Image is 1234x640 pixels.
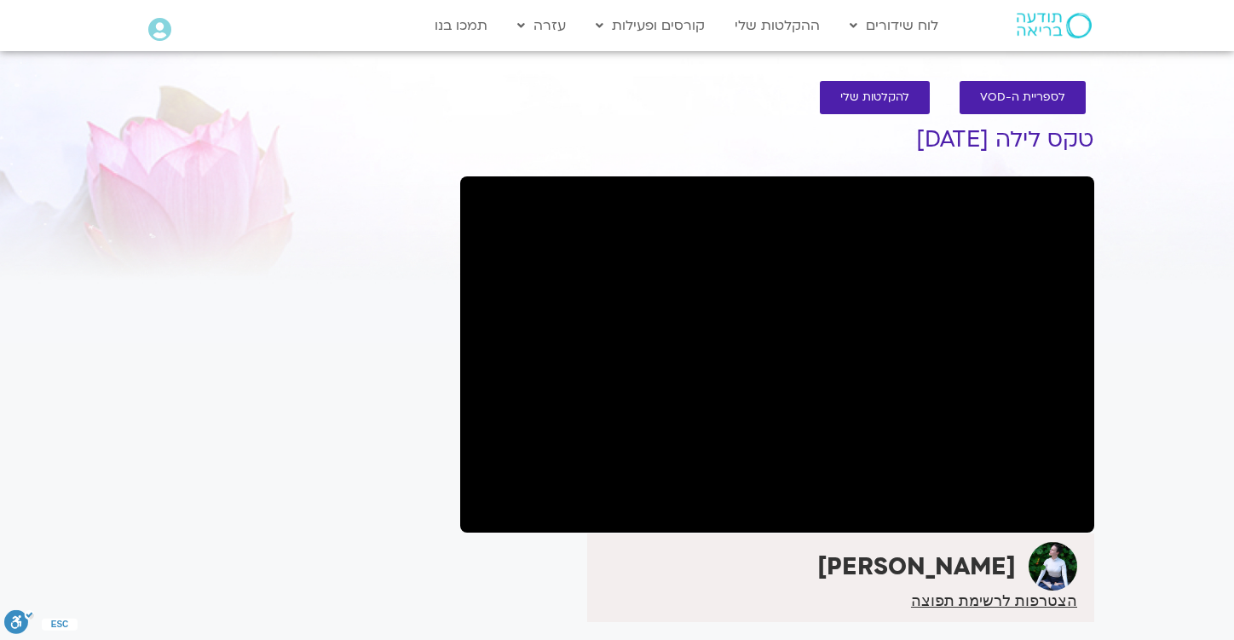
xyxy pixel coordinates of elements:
[460,127,1094,153] h1: טקס לילה [DATE]
[1017,13,1092,38] img: תודעה בריאה
[426,9,496,42] a: תמכו בנו
[820,81,930,114] a: להקלטות שלי
[840,91,909,104] span: להקלטות שלי
[911,593,1077,608] a: הצטרפות לרשימת תפוצה
[726,9,828,42] a: ההקלטות שלי
[980,91,1065,104] span: לספריית ה-VOD
[1029,542,1077,591] img: ענת דוד
[587,9,713,42] a: קורסים ופעילות
[960,81,1086,114] a: לספריית ה-VOD
[841,9,947,42] a: לוח שידורים
[509,9,574,42] a: עזרה
[817,551,1016,583] strong: [PERSON_NAME]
